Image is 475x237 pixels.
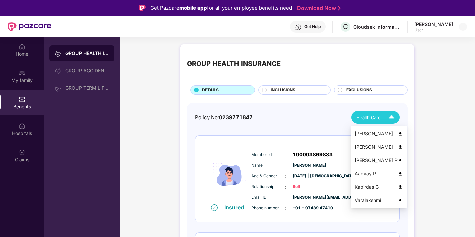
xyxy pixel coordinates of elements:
span: Member Id [251,152,285,158]
div: Kabirdas G [355,183,403,191]
img: svg+xml;base64,PHN2ZyB4bWxucz0iaHR0cDovL3d3dy53My5vcmcvMjAwMC9zdmciIHdpZHRoPSI0OCIgaGVpZ2h0PSI0OC... [398,145,403,150]
span: : [285,183,286,191]
span: 100003869883 [293,151,333,159]
span: EXCLUSIONS [346,87,372,93]
span: [DATE] | [DEMOGRAPHIC_DATA] [293,173,326,179]
div: [PERSON_NAME] [414,21,453,27]
div: Policy No: [195,113,253,122]
span: Phone number [251,205,285,211]
img: svg+xml;base64,PHN2ZyB4bWxucz0iaHR0cDovL3d3dy53My5vcmcvMjAwMC9zdmciIHdpZHRoPSI0OCIgaGVpZ2h0PSI0OC... [398,171,403,176]
span: [PERSON_NAME] [293,162,326,169]
img: Icuh8uwCUCF+XjCZyLQsAKiDCM9HiE6CMYmKQaPGkZKaA32CAAACiQcFBJY0IsAAAAASUVORK5CYII= [386,111,398,123]
button: Health Card [351,111,400,124]
img: svg+xml;base64,PHN2ZyBpZD0iSG9zcGl0YWxzIiB4bWxucz0iaHR0cDovL3d3dy53My5vcmcvMjAwMC9zdmciIHdpZHRoPS... [19,123,25,129]
img: svg+xml;base64,PHN2ZyB3aWR0aD0iMjAiIGhlaWdodD0iMjAiIHZpZXdCb3g9IjAgMCAyMCAyMCIgZmlsbD0ibm9uZSIgeG... [55,50,61,57]
span: : [285,194,286,201]
img: New Pazcare Logo [8,22,51,31]
div: Insured [224,204,248,211]
img: svg+xml;base64,PHN2ZyB3aWR0aD0iMjAiIGhlaWdodD0iMjAiIHZpZXdCb3g9IjAgMCAyMCAyMCIgZmlsbD0ibm9uZSIgeG... [55,85,61,92]
span: Health Card [356,114,381,121]
img: svg+xml;base64,PHN2ZyB4bWxucz0iaHR0cDovL3d3dy53My5vcmcvMjAwMC9zdmciIHdpZHRoPSI0OCIgaGVpZ2h0PSI0OC... [398,158,403,163]
div: [PERSON_NAME] [355,143,403,151]
span: INCLUSIONS [271,87,295,93]
div: GROUP ACCIDENTAL INSURANCE [65,68,109,73]
div: Varalakshmi [355,197,403,204]
div: [PERSON_NAME] [355,130,403,137]
div: [PERSON_NAME] P [355,157,403,164]
span: : [285,205,286,212]
img: Stroke [338,5,341,12]
strong: mobile app [179,5,207,11]
div: GROUP TERM LIFE INSURANCE [65,85,109,91]
div: GROUP HEALTH INSURANCE [65,50,109,57]
div: Get Pazcare for all your employee benefits need [150,4,292,12]
div: GROUP HEALTH INSURANCE [187,59,281,69]
span: : [285,173,286,180]
img: svg+xml;base64,PHN2ZyBpZD0iSGVscC0zMngzMiIgeG1sbnM9Imh0dHA6Ly93d3cudzMub3JnLzIwMDAvc3ZnIiB3aWR0aD... [295,24,302,31]
span: Email ID [251,194,285,201]
div: Aadvay P [355,170,403,177]
span: Name [251,162,285,169]
span: Age & Gender [251,173,285,179]
span: 0239771847 [219,114,253,121]
img: svg+xml;base64,PHN2ZyB4bWxucz0iaHR0cDovL3d3dy53My5vcmcvMjAwMC9zdmciIHdpZHRoPSIxNiIgaGVpZ2h0PSIxNi... [211,204,218,211]
span: Relationship [251,184,285,190]
img: svg+xml;base64,PHN2ZyB4bWxucz0iaHR0cDovL3d3dy53My5vcmcvMjAwMC9zdmciIHdpZHRoPSI0OCIgaGVpZ2h0PSI0OC... [398,131,403,136]
img: Logo [139,5,146,11]
img: svg+xml;base64,PHN2ZyBpZD0iRHJvcGRvd24tMzJ4MzIiIHhtbG5zPSJodHRwOi8vd3d3LnczLm9yZy8yMDAwL3N2ZyIgd2... [460,24,466,29]
img: svg+xml;base64,PHN2ZyBpZD0iSG9tZSIgeG1sbnM9Imh0dHA6Ly93d3cudzMub3JnLzIwMDAvc3ZnIiB3aWR0aD0iMjAiIG... [19,43,25,50]
a: Download Now [297,5,339,12]
img: svg+xml;base64,PHN2ZyB4bWxucz0iaHR0cDovL3d3dy53My5vcmcvMjAwMC9zdmciIHdpZHRoPSI0OCIgaGVpZ2h0PSI0OC... [398,185,403,190]
div: Cloudsek Information Security Private Limited [353,24,400,30]
img: svg+xml;base64,PHN2ZyB3aWR0aD0iMjAiIGhlaWdodD0iMjAiIHZpZXdCb3g9IjAgMCAyMCAyMCIgZmlsbD0ibm9uZSIgeG... [19,70,25,76]
img: svg+xml;base64,PHN2ZyBpZD0iQmVuZWZpdHMiIHhtbG5zPSJodHRwOi8vd3d3LnczLm9yZy8yMDAwL3N2ZyIgd2lkdGg9Ij... [19,96,25,103]
span: C [343,23,348,31]
div: Get Help [304,24,321,29]
img: icon [209,147,250,204]
span: [PERSON_NAME][EMAIL_ADDRESS][DOMAIN_NAME] [293,194,326,201]
img: svg+xml;base64,PHN2ZyBpZD0iQ2xhaW0iIHhtbG5zPSJodHRwOi8vd3d3LnczLm9yZy8yMDAwL3N2ZyIgd2lkdGg9IjIwIi... [19,149,25,156]
span: : [285,151,286,158]
span: DETAILS [202,87,219,93]
div: User [414,27,453,33]
span: +91 - 97439 47410 [293,205,326,211]
img: svg+xml;base64,PHN2ZyB3aWR0aD0iMjAiIGhlaWdodD0iMjAiIHZpZXdCb3g9IjAgMCAyMCAyMCIgZmlsbD0ibm9uZSIgeG... [55,68,61,74]
span: : [285,162,286,169]
span: Self [293,184,326,190]
img: svg+xml;base64,PHN2ZyB4bWxucz0iaHR0cDovL3d3dy53My5vcmcvMjAwMC9zdmciIHdpZHRoPSI0OCIgaGVpZ2h0PSI0OC... [398,198,403,203]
